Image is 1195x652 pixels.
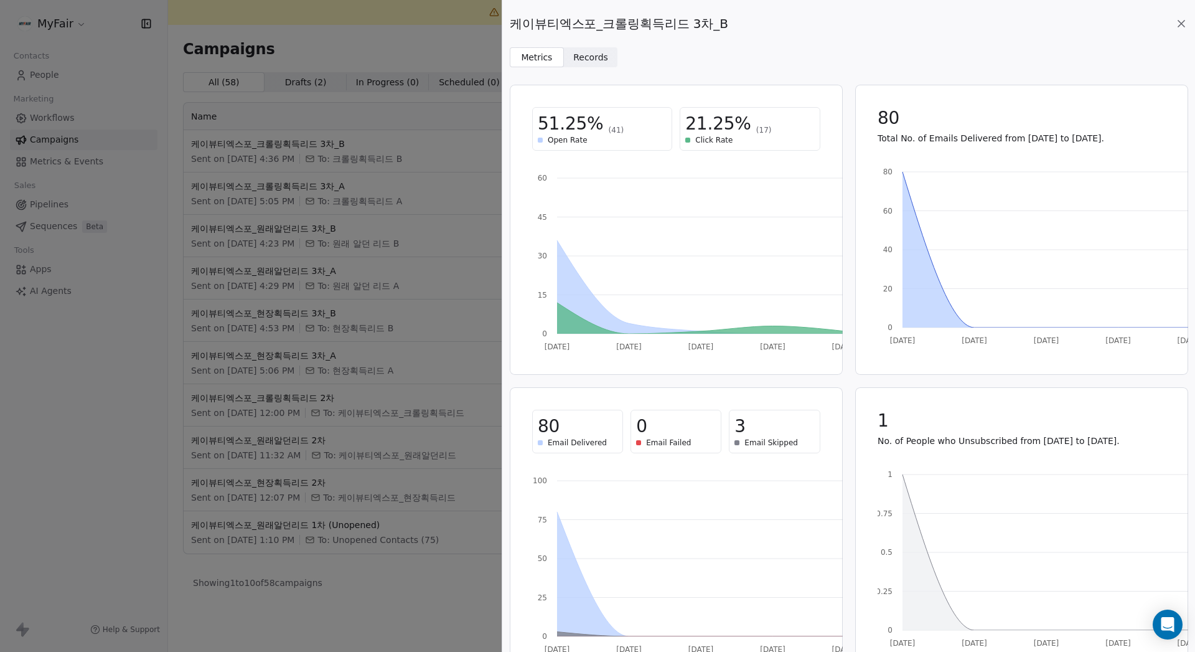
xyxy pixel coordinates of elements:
[538,213,547,222] tspan: 45
[880,548,892,557] tspan: 0.5
[545,343,570,351] tspan: [DATE]
[609,125,624,135] span: (41)
[538,554,547,563] tspan: 50
[538,113,604,135] span: 51.25%
[883,285,892,293] tspan: 20
[756,125,772,135] span: (17)
[538,415,560,438] span: 80
[878,107,899,130] span: 80
[889,639,915,648] tspan: [DATE]
[538,291,547,300] tspan: 15
[883,245,892,254] tspan: 40
[695,135,733,145] span: Click Rate
[548,135,588,145] span: Open Rate
[1033,336,1059,345] tspan: [DATE]
[888,323,893,332] tspan: 0
[734,415,746,438] span: 3
[510,15,728,32] span: 케이뷰티엑스포_크롤링획득리드 3차_B
[878,435,1166,447] p: No. of People who Unsubscribed from [DATE] to [DATE].
[744,438,798,448] span: Email Skipped
[685,113,751,135] span: 21.25%
[538,516,547,524] tspan: 75
[1105,336,1131,345] tspan: [DATE]
[1153,610,1183,640] div: Open Intercom Messenger
[888,470,893,479] tspan: 1
[1033,639,1059,648] tspan: [DATE]
[1105,639,1131,648] tspan: [DATE]
[876,587,893,596] tspan: 0.25
[878,410,889,432] span: 1
[876,509,893,518] tspan: 0.75
[573,51,608,64] span: Records
[538,174,547,182] tspan: 60
[832,343,858,351] tspan: [DATE]
[538,593,547,602] tspan: 25
[542,632,547,641] tspan: 0
[883,207,892,215] tspan: 60
[646,438,691,448] span: Email Failed
[688,343,714,351] tspan: [DATE]
[548,438,607,448] span: Email Delivered
[542,329,547,338] tspan: 0
[533,476,547,485] tspan: 100
[616,343,642,351] tspan: [DATE]
[888,626,893,635] tspan: 0
[878,132,1166,144] p: Total No. of Emails Delivered from [DATE] to [DATE].
[962,336,987,345] tspan: [DATE]
[962,639,987,648] tspan: [DATE]
[538,252,547,260] tspan: 30
[760,343,785,351] tspan: [DATE]
[889,336,915,345] tspan: [DATE]
[883,168,892,176] tspan: 80
[636,415,647,438] span: 0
